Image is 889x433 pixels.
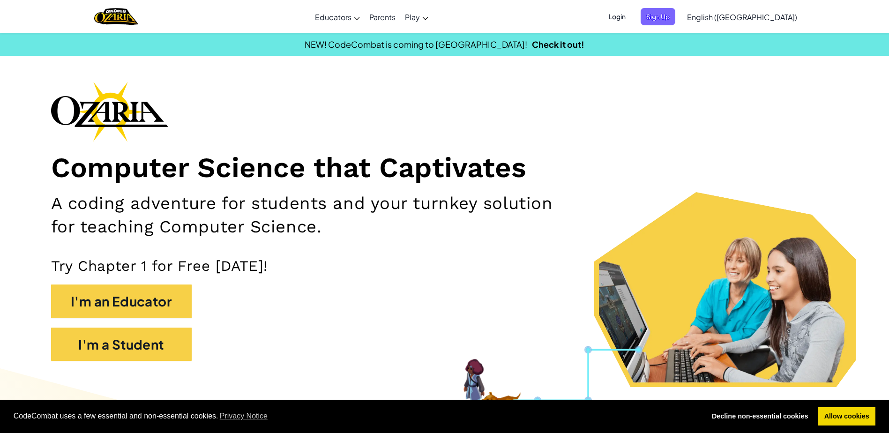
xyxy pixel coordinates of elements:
h1: Computer Science that Captivates [51,151,838,185]
button: I'm an Educator [51,284,192,318]
h2: A coding adventure for students and your turnkey solution for teaching Computer Science. [51,192,579,238]
p: Try Chapter 1 for Free [DATE]! [51,257,838,275]
span: NEW! CodeCombat is coming to [GEOGRAPHIC_DATA]! [305,39,527,50]
a: learn more about cookies [218,409,269,423]
a: English ([GEOGRAPHIC_DATA]) [682,4,802,30]
span: CodeCombat uses a few essential and non-essential cookies. [14,409,698,423]
a: Parents [365,4,400,30]
a: Ozaria by CodeCombat logo [94,7,138,26]
span: Educators [315,12,351,22]
a: Play [400,4,433,30]
a: deny cookies [705,407,814,426]
img: Ozaria branding logo [51,82,168,142]
a: Check it out! [532,39,584,50]
a: Educators [310,4,365,30]
button: I'm a Student [51,328,192,361]
img: Home [94,7,138,26]
a: allow cookies [818,407,875,426]
button: Sign Up [641,8,675,25]
span: Play [405,12,420,22]
span: English ([GEOGRAPHIC_DATA]) [687,12,797,22]
button: Login [603,8,631,25]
